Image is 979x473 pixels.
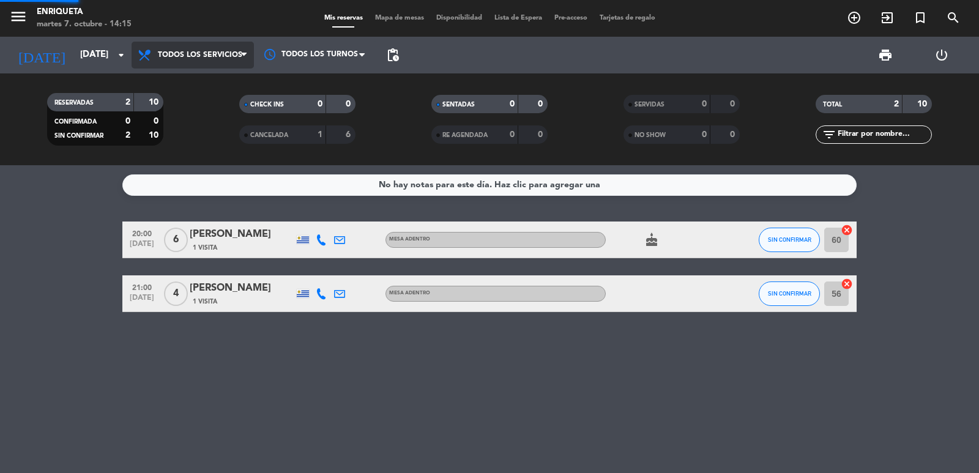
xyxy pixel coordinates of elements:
[190,226,294,242] div: [PERSON_NAME]
[644,233,659,247] i: cake
[250,132,288,138] span: CANCELADA
[538,100,545,108] strong: 0
[154,117,161,125] strong: 0
[880,10,895,25] i: exit_to_app
[127,280,157,294] span: 21:00
[318,15,369,21] span: Mis reservas
[164,281,188,306] span: 4
[379,178,600,192] div: No hay notas para este día. Haz clic para agregar una
[190,280,294,296] div: [PERSON_NAME]
[488,15,548,21] span: Lista de Espera
[318,100,322,108] strong: 0
[841,224,853,236] i: cancel
[730,100,737,108] strong: 0
[510,100,515,108] strong: 0
[389,237,430,242] span: MESA ADENTRO
[149,131,161,140] strong: 10
[9,7,28,26] i: menu
[125,98,130,106] strong: 2
[125,117,130,125] strong: 0
[193,297,217,307] span: 1 Visita
[369,15,430,21] span: Mapa de mesas
[346,130,353,139] strong: 6
[193,243,217,253] span: 1 Visita
[125,131,130,140] strong: 2
[934,48,949,62] i: power_settings_new
[548,15,594,21] span: Pre-acceso
[823,102,842,108] span: TOTAL
[318,130,322,139] strong: 1
[768,290,811,297] span: SIN CONFIRMAR
[127,240,157,254] span: [DATE]
[164,228,188,252] span: 6
[759,228,820,252] button: SIN CONFIRMAR
[9,7,28,30] button: menu
[730,130,737,139] strong: 0
[37,6,132,18] div: Enriqueta
[127,226,157,240] span: 20:00
[127,294,157,308] span: [DATE]
[149,98,161,106] strong: 10
[878,48,893,62] span: print
[768,236,811,243] span: SIN CONFIRMAR
[9,42,74,69] i: [DATE]
[702,130,707,139] strong: 0
[158,51,242,59] span: Todos los servicios
[442,102,475,108] span: SENTADAS
[841,278,853,290] i: cancel
[442,132,488,138] span: RE AGENDADA
[54,119,97,125] span: CONFIRMADA
[759,281,820,306] button: SIN CONFIRMAR
[114,48,128,62] i: arrow_drop_down
[538,130,545,139] strong: 0
[913,10,928,25] i: turned_in_not
[430,15,488,21] span: Disponibilidad
[702,100,707,108] strong: 0
[389,291,430,296] span: MESA ADENTRO
[635,132,666,138] span: NO SHOW
[510,130,515,139] strong: 0
[917,100,929,108] strong: 10
[54,100,94,106] span: RESERVADAS
[594,15,661,21] span: Tarjetas de regalo
[894,100,899,108] strong: 2
[250,102,284,108] span: CHECK INS
[822,127,836,142] i: filter_list
[914,37,970,73] div: LOG OUT
[946,10,961,25] i: search
[385,48,400,62] span: pending_actions
[836,128,931,141] input: Filtrar por nombre...
[346,100,353,108] strong: 0
[635,102,664,108] span: SERVIDAS
[37,18,132,31] div: martes 7. octubre - 14:15
[847,10,862,25] i: add_circle_outline
[54,133,103,139] span: SIN CONFIRMAR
